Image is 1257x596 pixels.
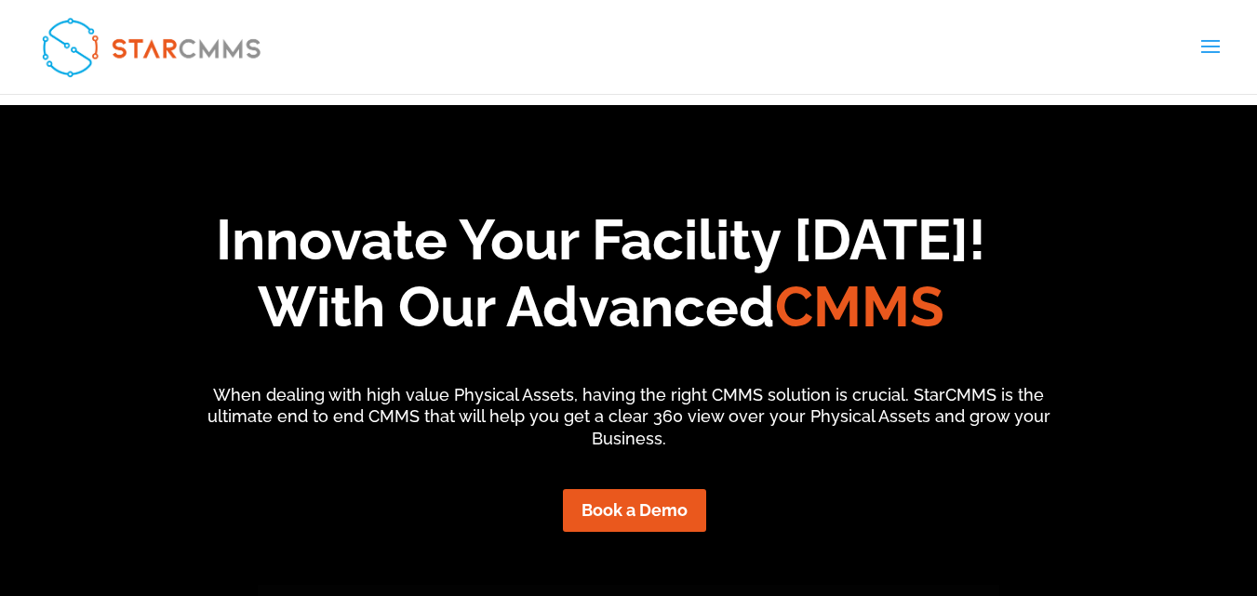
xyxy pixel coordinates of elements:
[775,274,944,339] span: CMMS
[947,395,1257,596] iframe: Chat Widget
[32,7,271,86] img: StarCMMS
[563,489,706,531] a: Book a Demo
[190,384,1067,450] p: When dealing with high value Physical Assets, having the right CMMS solution is crucial. StarCMMS...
